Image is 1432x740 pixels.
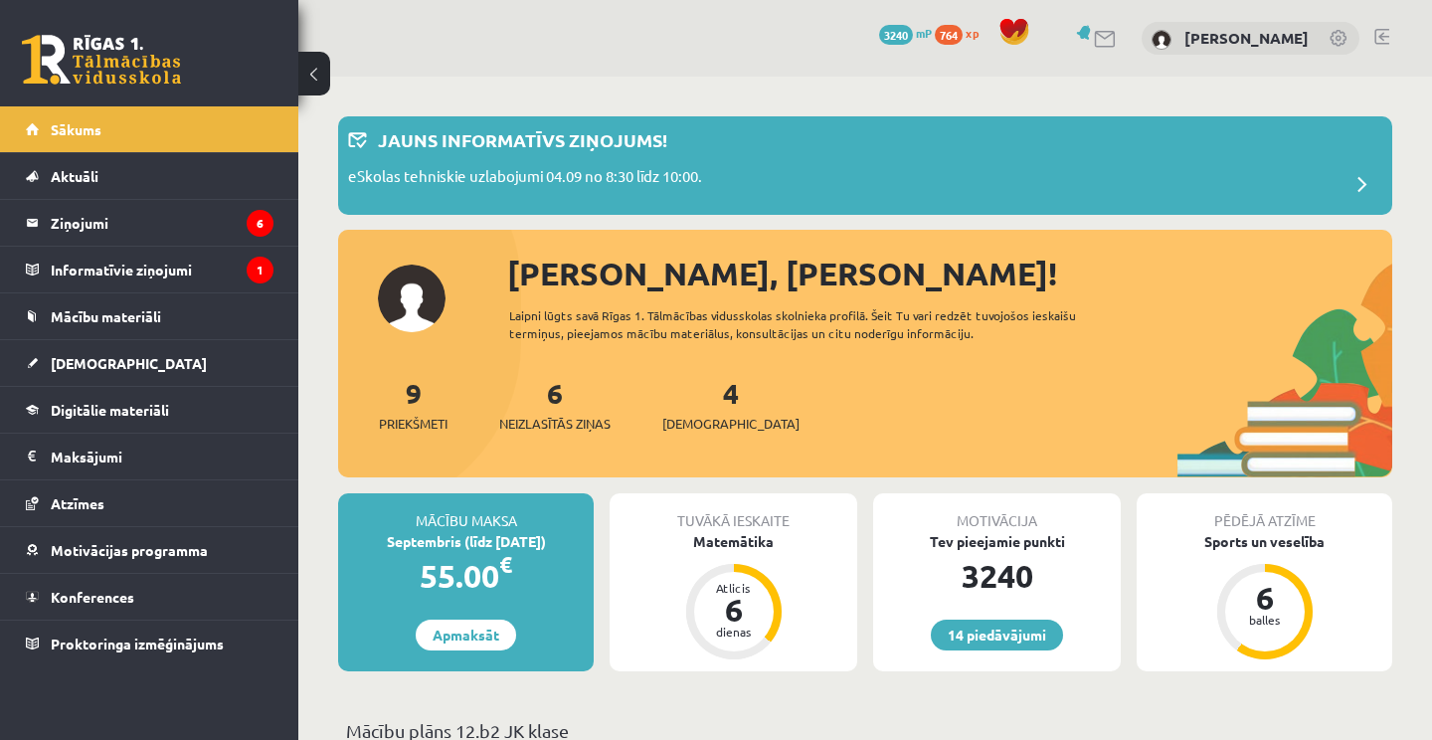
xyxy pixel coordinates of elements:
span: [DEMOGRAPHIC_DATA] [51,354,207,372]
a: Motivācijas programma [26,527,273,573]
a: Sākums [26,106,273,152]
span: Priekšmeti [379,414,447,434]
span: Neizlasītās ziņas [499,414,611,434]
p: Jauns informatīvs ziņojums! [378,126,667,153]
a: Proktoringa izmēģinājums [26,621,273,666]
div: Septembris (līdz [DATE]) [338,531,594,552]
div: Tev pieejamie punkti [873,531,1121,552]
span: Motivācijas programma [51,541,208,559]
span: [DEMOGRAPHIC_DATA] [662,414,800,434]
div: Laipni lūgts savā Rīgas 1. Tālmācības vidusskolas skolnieka profilā. Šeit Tu vari redzēt tuvojošo... [509,306,1142,342]
div: Motivācija [873,493,1121,531]
a: Mācību materiāli [26,293,273,339]
a: Matemātika Atlicis 6 dienas [610,531,857,662]
span: Sākums [51,120,101,138]
span: Digitālie materiāli [51,401,169,419]
span: 3240 [879,25,913,45]
a: 4[DEMOGRAPHIC_DATA] [662,375,800,434]
a: 3240 mP [879,25,932,41]
span: mP [916,25,932,41]
div: Matemātika [610,531,857,552]
a: Aktuāli [26,153,273,199]
a: Informatīvie ziņojumi1 [26,247,273,292]
div: 55.00 [338,552,594,600]
a: Konferences [26,574,273,620]
a: Sports un veselība 6 balles [1137,531,1392,662]
span: Atzīmes [51,494,104,512]
span: Proktoringa izmēģinājums [51,635,224,652]
a: Apmaksāt [416,620,516,650]
img: Amanda Lorberga [1152,30,1171,50]
i: 1 [247,257,273,283]
a: [PERSON_NAME] [1184,28,1309,48]
a: Ziņojumi6 [26,200,273,246]
div: Tuvākā ieskaite [610,493,857,531]
div: dienas [704,626,764,638]
a: Jauns informatīvs ziņojums! eSkolas tehniskie uzlabojumi 04.09 no 8:30 līdz 10:00. [348,126,1382,205]
span: Aktuāli [51,167,98,185]
legend: Maksājumi [51,434,273,479]
div: Pēdējā atzīme [1137,493,1392,531]
span: xp [966,25,979,41]
a: 764 xp [935,25,988,41]
a: 9Priekšmeti [379,375,447,434]
span: Konferences [51,588,134,606]
span: Mācību materiāli [51,307,161,325]
div: balles [1235,614,1295,626]
p: eSkolas tehniskie uzlabojumi 04.09 no 8:30 līdz 10:00. [348,165,702,193]
div: Sports un veselība [1137,531,1392,552]
a: Rīgas 1. Tālmācības vidusskola [22,35,181,85]
a: Maksājumi [26,434,273,479]
a: Digitālie materiāli [26,387,273,433]
div: 6 [704,594,764,626]
a: Atzīmes [26,480,273,526]
legend: Ziņojumi [51,200,273,246]
legend: Informatīvie ziņojumi [51,247,273,292]
a: [DEMOGRAPHIC_DATA] [26,340,273,386]
i: 6 [247,210,273,237]
div: [PERSON_NAME], [PERSON_NAME]! [507,250,1392,297]
a: 6Neizlasītās ziņas [499,375,611,434]
span: 764 [935,25,963,45]
span: € [499,550,512,579]
div: 3240 [873,552,1121,600]
div: Mācību maksa [338,493,594,531]
div: 6 [1235,582,1295,614]
a: 14 piedāvājumi [931,620,1063,650]
div: Atlicis [704,582,764,594]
